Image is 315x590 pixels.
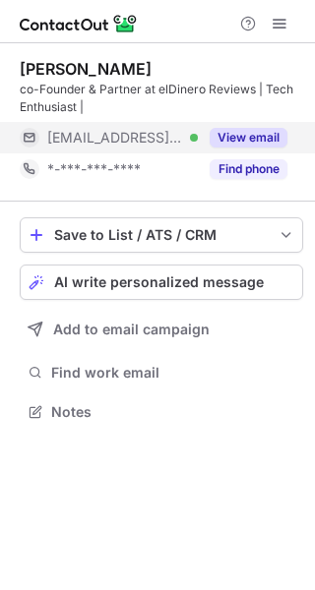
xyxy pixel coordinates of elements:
button: save-profile-one-click [20,217,303,253]
button: Find work email [20,359,303,386]
span: Find work email [51,364,295,382]
img: ContactOut v5.3.10 [20,12,138,35]
button: Add to email campaign [20,312,303,347]
span: Add to email campaign [53,322,210,337]
span: AI write personalized message [54,274,264,290]
div: Save to List / ATS / CRM [54,227,269,243]
button: Reveal Button [210,159,287,179]
div: co-Founder & Partner at elDinero Reviews | Tech Enthusiast | [20,81,303,116]
div: [PERSON_NAME] [20,59,152,79]
button: Notes [20,398,303,426]
span: [EMAIL_ADDRESS][DOMAIN_NAME] [47,129,183,147]
span: Notes [51,403,295,421]
button: AI write personalized message [20,265,303,300]
button: Reveal Button [210,128,287,147]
